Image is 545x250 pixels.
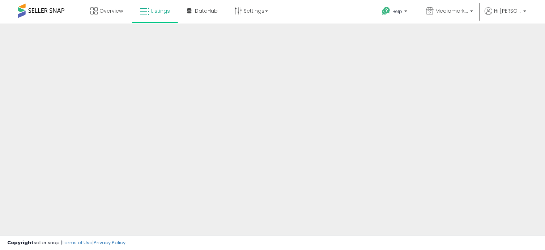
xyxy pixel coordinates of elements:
[392,8,402,14] span: Help
[99,7,123,14] span: Overview
[62,239,93,246] a: Terms of Use
[195,7,218,14] span: DataHub
[376,1,414,24] a: Help
[382,7,391,16] i: Get Help
[435,7,468,14] span: Mediamarkstore
[151,7,170,14] span: Listings
[494,7,521,14] span: Hi [PERSON_NAME]
[94,239,125,246] a: Privacy Policy
[7,239,34,246] strong: Copyright
[7,240,125,246] div: seller snap | |
[485,7,526,24] a: Hi [PERSON_NAME]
